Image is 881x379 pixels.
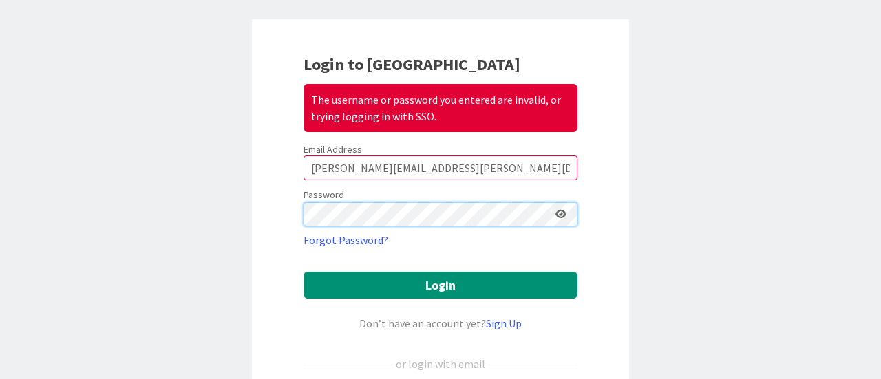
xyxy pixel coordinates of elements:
[304,54,520,75] b: Login to [GEOGRAPHIC_DATA]
[304,188,344,202] label: Password
[486,316,522,330] a: Sign Up
[304,272,577,299] button: Login
[304,84,577,132] div: The username or password you entered are invalid, or trying logging in with SSO.
[304,315,577,332] div: Don’t have an account yet?
[392,356,489,372] div: or login with email
[304,143,362,155] label: Email Address
[304,232,388,248] a: Forgot Password?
